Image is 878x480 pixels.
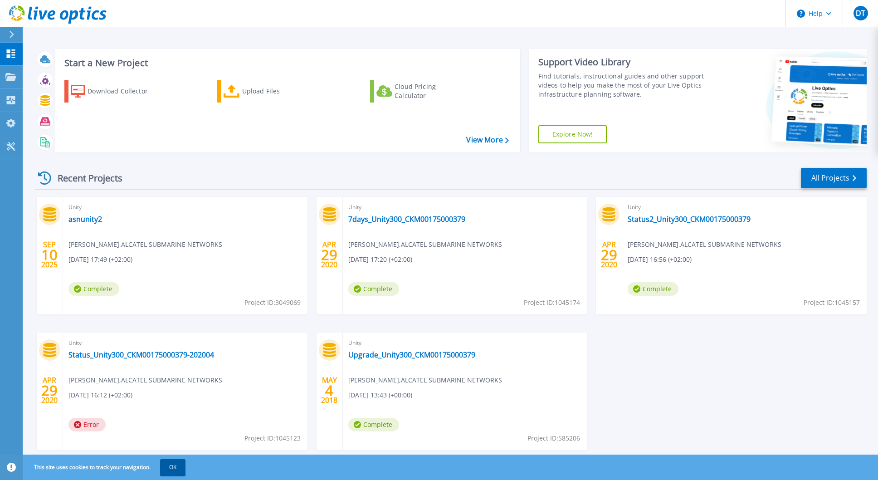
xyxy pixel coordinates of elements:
h3: Start a New Project [64,58,508,68]
span: [PERSON_NAME] , ALCATEL SUBMARINE NETWORKS [68,240,222,250]
span: 29 [601,251,617,259]
a: Cloud Pricing Calculator [370,80,471,103]
a: Upgrade_Unity300_CKM00175000379 [348,350,475,359]
div: APR 2020 [41,374,58,407]
span: Error [68,418,106,431]
span: DT [856,10,865,17]
div: Find tutorials, instructional guides and other support videos to help you make the most of your L... [538,72,711,99]
div: Download Collector [88,82,160,100]
a: 7days_Unity300_CKM00175000379 [348,215,465,224]
span: Complete [628,282,678,296]
div: Upload Files [242,82,315,100]
div: SEP 2025 [41,238,58,271]
a: All Projects [801,168,867,188]
a: asnunity2 [68,215,102,224]
span: Complete [348,418,399,431]
div: MAY 2018 [321,374,338,407]
span: Project ID: 3049069 [244,298,301,308]
button: OK [160,459,185,475]
span: 4 [325,387,333,394]
span: [DATE] 17:49 (+02:00) [68,255,132,264]
div: Cloud Pricing Calculator [395,82,467,100]
span: Project ID: 1045157 [804,298,860,308]
a: Status_Unity300_CKM00175000379-202004 [68,350,214,359]
div: APR 2020 [600,238,618,271]
span: [DATE] 16:56 (+02:00) [628,255,692,264]
a: Explore Now! [538,125,607,143]
div: Recent Projects [35,167,135,189]
span: Project ID: 1045174 [524,298,580,308]
span: Complete [68,282,119,296]
span: [PERSON_NAME] , ALCATEL SUBMARINE NETWORKS [628,240,781,250]
span: 29 [41,387,58,394]
span: [DATE] 17:20 (+02:00) [348,255,412,264]
span: 29 [321,251,337,259]
span: Unity [348,202,582,212]
div: APR 2020 [321,238,338,271]
span: [DATE] 16:12 (+02:00) [68,390,132,400]
span: Unity [628,202,861,212]
span: Unity [68,202,302,212]
span: Project ID: 1045123 [244,433,301,443]
span: [DATE] 13:43 (+00:00) [348,390,412,400]
span: Unity [348,338,582,348]
a: View More [466,136,508,144]
span: Complete [348,282,399,296]
span: [PERSON_NAME] , ALCATEL SUBMARINE NETWORKS [68,375,222,385]
a: Status2_Unity300_CKM00175000379 [628,215,751,224]
a: Download Collector [64,80,166,103]
span: This site uses cookies to track your navigation. [25,459,185,475]
a: Upload Files [217,80,318,103]
span: Unity [68,338,302,348]
span: [PERSON_NAME] , ALCATEL SUBMARINE NETWORKS [348,375,502,385]
div: Support Video Library [538,56,711,68]
span: [PERSON_NAME] , ALCATEL SUBMARINE NETWORKS [348,240,502,250]
span: 10 [41,251,58,259]
span: Project ID: 585206 [527,433,580,443]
